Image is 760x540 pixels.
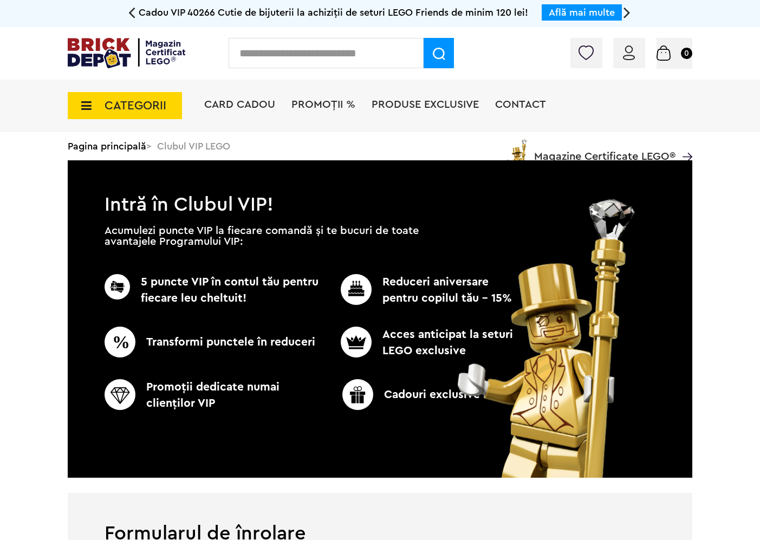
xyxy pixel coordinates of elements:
[68,160,692,210] h1: Intră în Clubul VIP!
[105,274,130,300] img: CC_BD_Green_chek_mark
[341,274,372,305] img: CC_BD_Green_chek_mark
[105,379,323,412] p: Promoţii dedicate numai clienţilor VIP
[105,100,166,112] span: CATEGORII
[319,379,537,410] p: Cadouri exclusive LEGO
[342,379,373,410] img: CC_BD_Green_chek_mark
[681,48,692,59] small: 0
[675,137,692,148] a: Magazine Certificate LEGO®
[549,8,615,17] a: Află mai multe
[204,99,275,110] a: Card Cadou
[105,327,135,357] img: CC_BD_Green_chek_mark
[446,199,648,478] img: vip_page_image
[105,225,419,247] p: Acumulezi puncte VIP la fiecare comandă și te bucuri de toate avantajele Programului VIP:
[341,327,372,357] img: CC_BD_Green_chek_mark
[291,99,355,110] a: PROMOȚII %
[323,327,517,359] p: Acces anticipat la seturi LEGO exclusive
[323,274,517,307] p: Reduceri aniversare pentru copilul tău - 15%
[105,327,323,357] p: Transformi punctele în reduceri
[534,137,675,162] span: Magazine Certificate LEGO®
[139,8,528,17] span: Cadou VIP 40266 Cutie de bijuterii la achiziții de seturi LEGO Friends de minim 120 lei!
[105,379,135,410] img: CC_BD_Green_chek_mark
[495,99,546,110] a: Contact
[105,274,323,307] p: 5 puncte VIP în contul tău pentru fiecare leu cheltuit!
[372,99,479,110] a: Produse exclusive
